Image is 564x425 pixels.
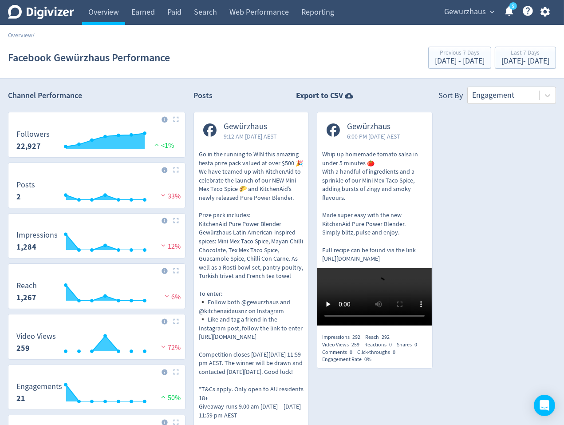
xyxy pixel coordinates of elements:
img: Placeholder [173,419,179,425]
strong: 21 [16,393,25,404]
img: negative-performance.svg [159,242,168,249]
span: 259 [351,341,359,348]
span: Gewürzhaus [224,122,277,132]
dt: Posts [16,180,35,190]
div: Reach [365,334,394,341]
p: Whip up homemade tomato salsa in under 5 minutes 🍅⁠ With a handful of ingredients and a sprinkle ... [322,150,427,263]
a: 5 [509,2,517,10]
span: 0 [389,341,392,348]
svg: Engagements 21 [12,382,181,406]
a: Gewürzhaus6:00 PM [DATE] AESTWhip up homemade tomato salsa in under 5 minutes 🍅⁠ With a handful o... [317,112,432,328]
svg: Video Views 259 [12,332,181,356]
h2: Channel Performance [8,90,185,101]
strong: 22,927 [16,141,41,151]
div: Video Views [322,341,364,349]
strong: 1,267 [16,292,36,303]
svg: Posts 2 [12,181,181,204]
span: 0 [350,349,352,356]
div: Sort By [438,90,463,104]
span: Gewurzhaus [444,5,486,19]
button: Last 7 Days[DATE]- [DATE] [495,47,556,69]
span: 0 [414,341,417,348]
dt: Impressions [16,230,58,240]
strong: Export to CSV [296,90,343,101]
span: / [32,31,35,39]
span: <1% [152,141,174,150]
span: 0 [393,349,395,356]
img: positive-performance.svg [152,141,161,148]
span: 50% [159,393,181,402]
span: 292 [382,334,390,341]
div: Comments [322,349,357,356]
dt: Reach [16,281,37,291]
span: 33% [159,192,181,201]
dt: Video Views [16,331,56,342]
button: Previous 7 Days[DATE] - [DATE] [428,47,491,69]
img: Placeholder [173,167,179,173]
span: 0% [364,356,371,363]
svg: Impressions 1,284 [12,231,181,254]
div: Reactions [364,341,397,349]
strong: 1,284 [16,242,36,252]
div: Impressions [322,334,365,341]
img: negative-performance.svg [159,343,168,350]
dt: Followers [16,129,50,139]
span: 292 [352,334,360,341]
div: Last 7 Days [501,50,549,57]
button: Gewurzhaus [441,5,497,19]
div: Engagement Rate [322,356,376,363]
span: 6:00 PM [DATE] AEST [347,132,400,141]
img: Placeholder [173,268,179,274]
strong: 2 [16,191,21,202]
h1: Facebook Gewürzhaus Performance [8,44,170,72]
dt: Engagements [16,381,62,392]
div: Previous 7 Days [435,50,485,57]
div: Shares [397,341,422,349]
svg: Reach 1,267 [12,282,181,305]
img: Placeholder [173,218,179,223]
strong: 259 [16,343,30,354]
p: Go in the running to WIN this amazing fiesta prize pack valued at over $500 🎉 We have teamed up w... [199,150,304,420]
div: [DATE] - [DATE] [435,57,485,65]
img: negative-performance.svg [162,293,171,299]
img: Placeholder [173,116,179,122]
span: 6% [162,293,181,302]
a: Overview [8,31,32,39]
div: [DATE] - [DATE] [501,57,549,65]
img: Placeholder [173,318,179,324]
div: Click-throughs [357,349,400,356]
img: positive-performance.svg [159,393,168,400]
span: Gewürzhaus [347,122,400,132]
span: 9:12 AM [DATE] AEST [224,132,277,141]
h2: Posts [193,90,213,104]
text: 5 [512,3,514,9]
img: negative-performance.svg [159,192,168,199]
span: 12% [159,242,181,251]
img: Placeholder [173,369,179,375]
span: expand_more [488,8,496,16]
svg: Followers 22,927 [12,130,181,154]
span: 72% [159,343,181,352]
div: Open Intercom Messenger [534,395,555,416]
